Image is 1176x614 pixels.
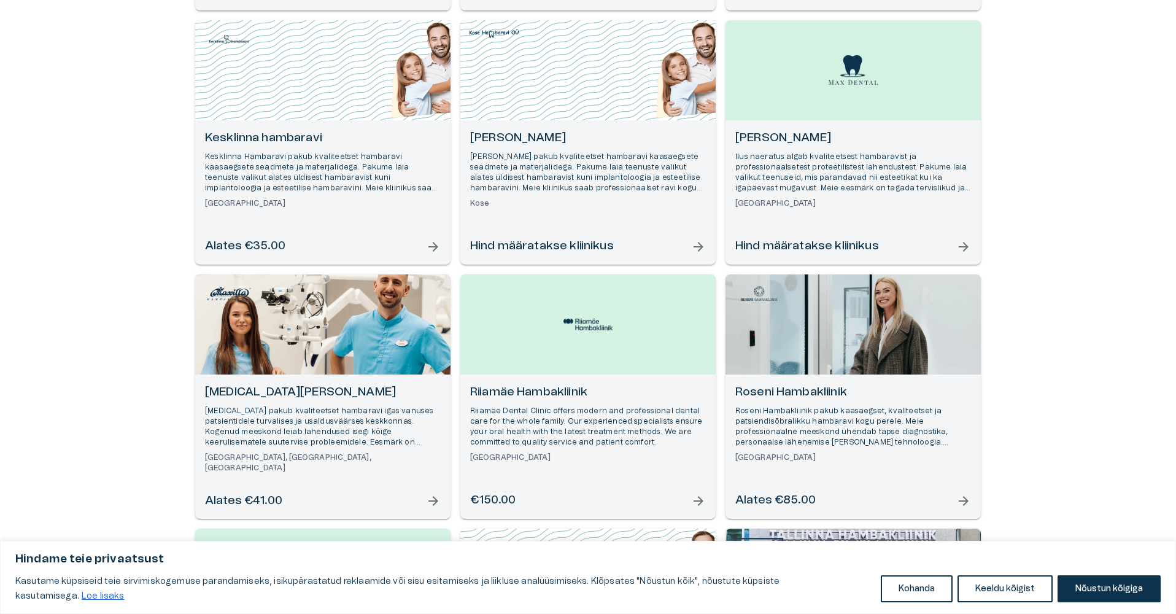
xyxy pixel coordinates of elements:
[205,238,285,255] h6: Alates €35.00
[691,494,706,508] span: arrow_forward
[205,198,441,209] h6: [GEOGRAPHIC_DATA]
[735,130,971,147] h6: [PERSON_NAME]
[470,538,519,558] img: Studio Dental logo
[735,538,783,587] img: Tallinna Hambakliinik logo
[957,575,1053,602] button: Keeldu kõigist
[470,453,706,463] h6: [GEOGRAPHIC_DATA]
[205,453,441,473] h6: [GEOGRAPHIC_DATA], [GEOGRAPHIC_DATA], [GEOGRAPHIC_DATA]
[881,575,953,602] button: Kohanda
[735,284,784,303] img: Roseni Hambakliinik logo
[563,319,613,330] img: Riiamäe Hambakliinik logo
[205,384,441,401] h6: [MEDICAL_DATA][PERSON_NAME]
[956,239,971,254] span: arrow_forward
[1058,575,1161,602] button: Nõustun kõigiga
[63,10,81,20] span: Help
[205,130,441,147] h6: Kesklinna hambaravi
[15,552,1161,567] p: Hindame teie privaatsust
[735,152,971,194] p: Ilus naeratus algab kvaliteetsest hambaravist ja professionaalsetest proteetilistest lahendustest...
[15,574,872,604] p: Kasutame küpsiseid teie sirvimiskogemuse parandamiseks, isikupärastatud reklaamide või sisu esita...
[426,239,441,254] span: arrow_forward
[725,20,981,265] a: Open selected supplier available booking dates
[829,55,878,85] img: Max Dental logo
[735,406,971,448] p: Roseni Hambakliinik pakub kaasaegset, kvaliteetset ja patsiendisõbralikku hambaravi kogu perele. ...
[956,494,971,508] span: arrow_forward
[205,493,282,510] h6: Alates €41.00
[205,406,441,448] p: [MEDICAL_DATA] pakub kvaliteetset hambaravi igas vanuses patsientidele turvalises ja usaldusväärs...
[470,492,516,509] h6: €150.00
[735,384,971,401] h6: Roseni Hambakliinik
[735,238,879,255] h6: Hind määratakse kliinikus
[470,29,519,38] img: Kose Hambaravi logo
[735,492,816,509] h6: Alates €85.00
[470,238,614,255] h6: Hind määratakse kliinikus
[205,152,441,194] p: Kesklinna Hambaravi pakub kvaliteetset hambaravi kaasaegsete seadmete ja materjalidega. Pakume la...
[691,239,706,254] span: arrow_forward
[81,591,125,601] a: Loe lisaks
[460,20,716,265] a: Open selected supplier available booking dates
[470,152,706,194] p: [PERSON_NAME] pakub kvaliteetset hambaravi kaasaegsete seadmete ja materjalidega. Pakume laia tee...
[470,130,706,147] h6: [PERSON_NAME]
[204,284,253,303] img: Maxilla Hambakliinik logo
[470,384,706,401] h6: Riiamäe Hambakliinik
[195,20,451,265] a: Open selected supplier available booking dates
[204,29,253,49] img: Kesklinna hambaravi logo
[460,274,716,519] a: Open selected supplier available booking dates
[735,453,971,463] h6: [GEOGRAPHIC_DATA]
[735,198,971,209] h6: [GEOGRAPHIC_DATA]
[195,274,451,519] a: Open selected supplier available booking dates
[725,274,981,519] a: Open selected supplier available booking dates
[470,406,706,448] p: Riiamäe Dental Clinic offers modern and professional dental care for the whole family. Our experi...
[426,494,441,508] span: arrow_forward
[470,198,706,209] h6: Kose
